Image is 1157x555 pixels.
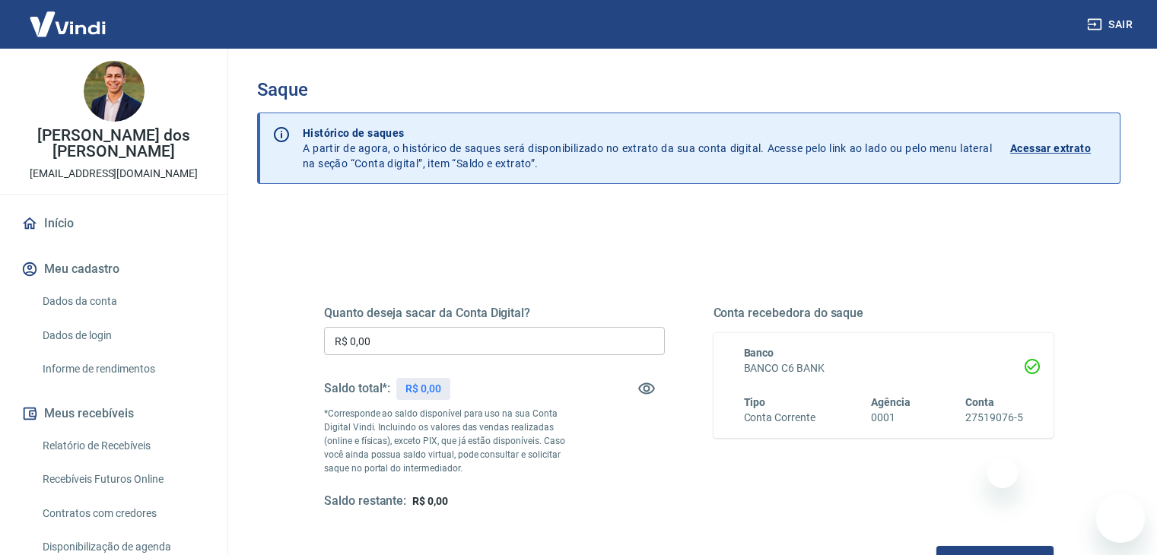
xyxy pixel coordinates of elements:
iframe: Fechar mensagem [987,458,1018,488]
a: Acessar extrato [1010,125,1108,171]
h5: Saldo total*: [324,381,390,396]
p: Histórico de saques [303,125,992,141]
h5: Saldo restante: [324,493,406,509]
a: Relatório de Recebíveis [37,430,209,461]
button: Sair [1084,11,1139,39]
span: R$ 0,00 [412,495,448,507]
span: Tipo [744,396,766,408]
img: Vindi [18,1,117,47]
h3: Saque [257,79,1120,100]
span: Agência [871,396,911,408]
p: [EMAIL_ADDRESS][DOMAIN_NAME] [30,166,198,182]
h6: BANCO C6 BANK [744,360,1024,376]
p: [PERSON_NAME] dos [PERSON_NAME] [12,128,215,160]
h6: Conta Corrente [744,410,815,426]
a: Dados de login [37,320,209,351]
h6: 0001 [871,410,911,426]
p: Acessar extrato [1010,141,1091,156]
a: Dados da conta [37,286,209,317]
h5: Conta recebedora do saque [714,306,1054,321]
p: R$ 0,00 [405,381,441,397]
a: Recebíveis Futuros Online [37,464,209,495]
span: Banco [744,347,774,359]
button: Meus recebíveis [18,397,209,430]
a: Início [18,207,209,240]
h5: Quanto deseja sacar da Conta Digital? [324,306,665,321]
button: Meu cadastro [18,252,209,286]
h6: 27519076-5 [965,410,1023,426]
a: Informe de rendimentos [37,354,209,385]
iframe: Botão para abrir a janela de mensagens [1096,494,1145,543]
span: Conta [965,396,994,408]
img: ad50d2c8-b940-4a9f-961d-94cd397722ec.jpeg [84,61,145,122]
a: Contratos com credores [37,498,209,529]
p: A partir de agora, o histórico de saques será disponibilizado no extrato da sua conta digital. Ac... [303,125,992,171]
p: *Corresponde ao saldo disponível para uso na sua Conta Digital Vindi. Incluindo os valores das ve... [324,407,580,475]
